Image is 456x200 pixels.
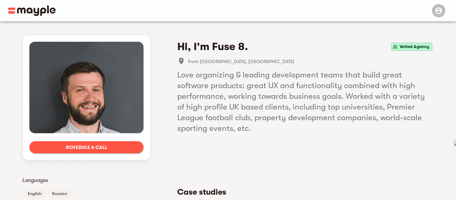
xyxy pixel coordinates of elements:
p: Languages [22,176,151,184]
h5: Love organizing & leading development teams that build great software products: great UX and func... [177,69,434,134]
span: Menu [428,7,448,13]
span: Schedule a call [35,143,138,151]
span: English [24,190,45,198]
h4: Hi, I'm Fuse 8. [177,40,248,53]
img: Main logo [8,5,56,16]
span: From [GEOGRAPHIC_DATA], [GEOGRAPHIC_DATA] [188,57,434,65]
span: Russian [48,190,71,198]
button: Schedule a call [29,141,144,153]
h5: Case studies [177,187,428,197]
span: Vetted Agency [397,43,432,51]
